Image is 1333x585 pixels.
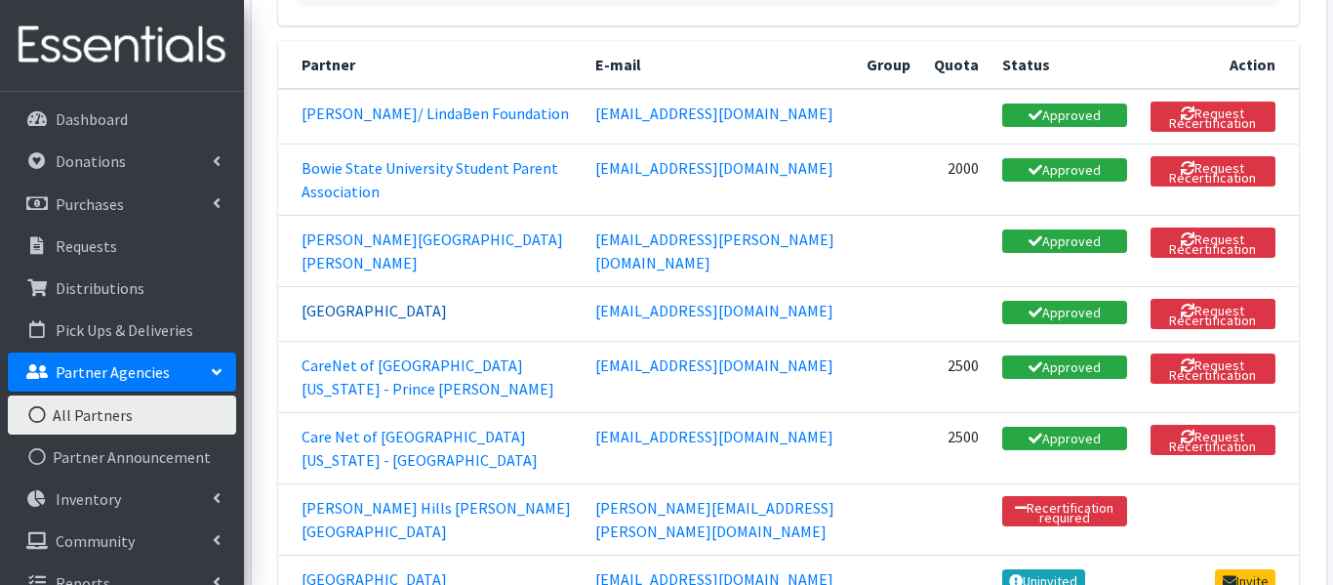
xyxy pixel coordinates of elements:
[8,185,236,224] a: Purchases
[8,522,236,561] a: Community
[922,144,990,215] td: 2000
[1002,230,1127,253] a: Approved
[855,41,922,89] th: Group
[8,311,236,350] a: Pick Ups & Deliveries
[595,230,834,272] a: [EMAIL_ADDRESS][PERSON_NAME][DOMAIN_NAME]
[302,301,447,320] a: [GEOGRAPHIC_DATA]
[8,13,236,78] img: HumanEssentials
[595,104,833,123] a: [EMAIL_ADDRESS][DOMAIN_NAME]
[595,355,833,375] a: [EMAIL_ADDRESS][DOMAIN_NAME]
[8,269,236,308] a: Distributions
[8,438,236,477] a: Partner Announcement
[302,355,554,398] a: CareNet of [GEOGRAPHIC_DATA][US_STATE] - Prince [PERSON_NAME]
[1002,301,1127,324] a: Approved
[8,227,236,266] a: Requests
[56,278,144,298] p: Distributions
[922,412,990,483] td: 2500
[595,158,833,178] a: [EMAIL_ADDRESS][DOMAIN_NAME]
[302,158,558,201] a: Bowie State University Student Parent Association
[8,480,236,519] a: Inventory
[56,362,170,382] p: Partner Agencies
[302,498,571,541] a: [PERSON_NAME] Hills [PERSON_NAME][GEOGRAPHIC_DATA]
[302,230,563,272] a: [PERSON_NAME][GEOGRAPHIC_DATA] [PERSON_NAME]
[56,531,135,551] p: Community
[595,498,834,541] a: [PERSON_NAME][EMAIL_ADDRESS][PERSON_NAME][DOMAIN_NAME]
[595,301,833,320] a: [EMAIL_ADDRESS][DOMAIN_NAME]
[1002,104,1127,127] a: Approved
[8,100,236,139] a: Dashboard
[1002,427,1127,450] a: Approved
[56,489,121,509] p: Inventory
[302,104,569,123] a: [PERSON_NAME]/ LindaBen Foundation
[1139,41,1299,89] th: Action
[302,427,538,470] a: Care Net of [GEOGRAPHIC_DATA][US_STATE] - [GEOGRAPHIC_DATA]
[1002,355,1127,379] a: Approved
[56,151,126,171] p: Donations
[56,194,124,214] p: Purchases
[1002,496,1127,526] a: Recertification required
[56,236,117,256] p: Requests
[8,396,236,435] a: All Partners
[595,427,833,446] a: [EMAIL_ADDRESS][DOMAIN_NAME]
[8,353,236,392] a: Partner Agencies
[1151,102,1275,132] button: Request Recertification
[1151,156,1275,187] button: Request Recertification
[1151,299,1275,329] button: Request Recertification
[56,109,128,129] p: Dashboard
[584,41,855,89] th: E-mail
[1151,425,1275,455] button: Request Recertification
[8,142,236,181] a: Donations
[1151,228,1275,258] button: Request Recertification
[1002,158,1127,182] a: Approved
[278,41,584,89] th: Partner
[1151,354,1275,384] button: Request Recertification
[990,41,1139,89] th: Status
[922,341,990,412] td: 2500
[922,41,990,89] th: Quota
[56,320,193,340] p: Pick Ups & Deliveries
